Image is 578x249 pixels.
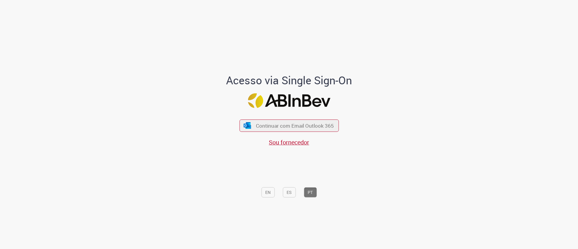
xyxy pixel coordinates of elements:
h1: Acesso via Single Sign-On [206,74,373,86]
span: Continuar com Email Outlook 365 [256,122,334,129]
a: Sou fornecedor [269,138,309,146]
button: PT [304,187,317,198]
img: ícone Azure/Microsoft 360 [243,122,252,129]
img: Logo ABInBev [248,93,330,108]
button: ícone Azure/Microsoft 360 Continuar com Email Outlook 365 [239,120,339,132]
button: EN [261,187,275,198]
button: ES [283,187,296,198]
